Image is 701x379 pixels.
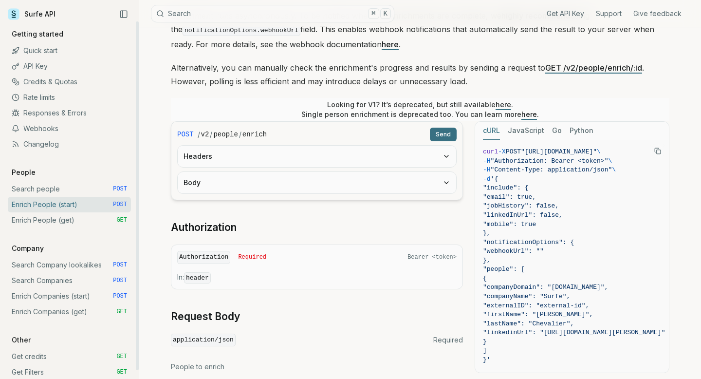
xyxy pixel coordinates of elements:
a: Enrich People (get) GET [8,212,131,228]
span: curl [483,148,498,155]
a: Quick start [8,43,131,58]
span: POST [113,292,127,300]
a: Rate limits [8,90,131,105]
button: Search⌘K [151,5,394,22]
span: / [198,130,200,139]
span: }, [483,229,491,237]
span: "email": true, [483,193,536,201]
span: "companyDomain": "[DOMAIN_NAME]", [483,284,608,291]
a: Changelog [8,136,131,152]
span: -H [483,157,491,165]
a: Search Companies POST [8,273,131,288]
a: Responses & Errors [8,105,131,121]
span: "people": [ [483,265,525,273]
a: Get credits GET [8,349,131,364]
span: }' [483,356,491,363]
kbd: K [380,8,391,19]
code: v2 [201,130,209,139]
span: -X [498,148,506,155]
span: POST [113,201,127,208]
code: enrich [242,130,267,139]
button: Go [552,122,562,140]
span: "notificationOptions": { [483,239,574,246]
span: POST [177,130,194,139]
span: { [483,275,487,282]
kbd: ⌘ [368,8,379,19]
span: / [210,130,212,139]
a: Search people POST [8,181,131,197]
span: GET [116,368,127,376]
a: here [496,100,511,109]
button: Body [178,172,456,193]
span: }, [483,257,491,264]
button: Collapse Sidebar [116,7,131,21]
span: '{ [491,175,498,183]
code: people [213,130,238,139]
a: GET /v2/people/enrich/:id [545,63,642,73]
span: "firstName": "[PERSON_NAME]", [483,311,593,318]
span: "lastName": "Chevalier", [483,320,574,327]
a: API Key [8,58,131,74]
span: POST [113,261,127,269]
a: Support [596,9,622,19]
a: Credits & Quotas [8,74,131,90]
button: Copy Text [650,144,665,158]
p: Other [8,335,35,345]
span: POST [113,185,127,193]
p: Looking for V1? It’s deprecated, but still available . Single person enrichment is deprecated too... [301,100,539,119]
a: Webhooks [8,121,131,136]
p: People [8,168,39,177]
code: application/json [171,334,236,347]
span: Bearer <token> [407,253,457,261]
span: -H [483,166,491,173]
p: Company [8,244,48,253]
p: Getting started [8,29,67,39]
a: here [382,39,399,49]
a: Get API Key [547,9,584,19]
span: "linkedInUrl": false, [483,211,563,219]
span: "[URL][DOMAIN_NAME]" [521,148,597,155]
span: POST [506,148,521,155]
span: Required [433,335,463,345]
code: header [184,272,211,284]
a: Search Company lookalikes POST [8,257,131,273]
span: Required [238,253,266,261]
a: Request Body [171,310,240,323]
button: Headers [178,146,456,167]
p: Alternatively, you can manually check the enrichment's progress and results by sending a request ... [171,61,669,88]
button: cURL [483,122,500,140]
code: notificationOptions.webhookUrl [183,25,300,36]
a: Enrich People (start) POST [8,197,131,212]
p: In: [177,272,457,283]
code: Authorization [177,251,230,264]
button: JavaScript [508,122,544,140]
span: "include": { [483,184,529,191]
a: Give feedback [633,9,682,19]
a: Enrich Companies (start) POST [8,288,131,304]
span: -d [483,175,491,183]
span: \ [608,157,612,165]
span: GET [116,353,127,360]
span: / [239,130,241,139]
a: here [521,110,537,118]
span: \ [612,166,616,173]
button: Send [430,128,457,141]
span: "Content-Type: application/json" [491,166,612,173]
span: "webhookUrl": "" [483,247,544,255]
a: Enrich Companies (get) GET [8,304,131,320]
span: "jobHistory": false, [483,202,559,209]
span: GET [116,308,127,316]
span: "externalID": "external-id", [483,302,589,309]
span: } [483,338,487,345]
span: POST [113,277,127,284]
p: People to enrich [171,362,463,372]
span: "linkedinUrl": "[URL][DOMAIN_NAME][PERSON_NAME]" [483,329,665,336]
span: "Authorization: Bearer <token>" [491,157,609,165]
button: Python [570,122,593,140]
span: \ [597,148,601,155]
span: "companyName": "Surfe", [483,293,570,300]
span: "mobile": true [483,221,536,228]
a: Surfe API [8,7,55,21]
span: GET [116,216,127,224]
a: Authorization [171,221,237,234]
